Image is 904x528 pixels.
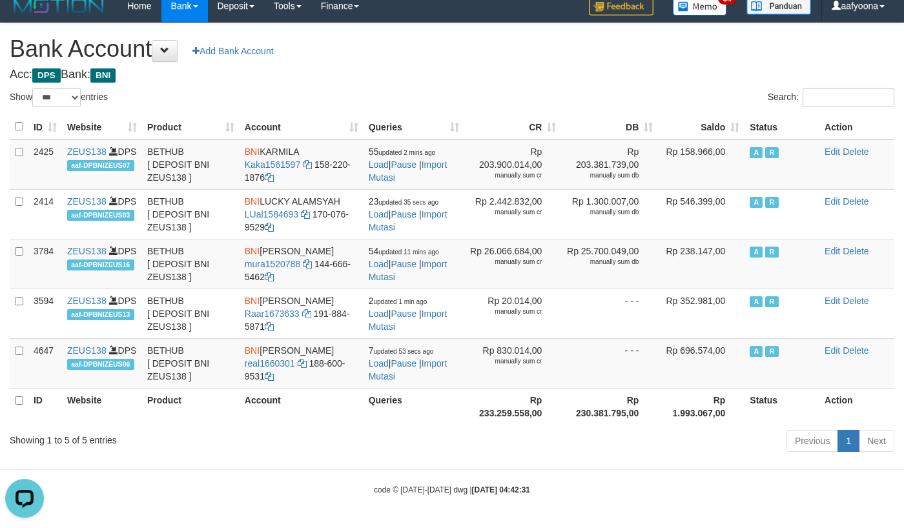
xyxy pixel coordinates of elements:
td: 3784 [28,239,62,289]
a: Import Mutasi [369,358,447,381]
div: manually sum cr [469,171,542,180]
button: Open LiveChat chat widget [5,5,44,44]
td: [PERSON_NAME] 188-600-9531 [240,338,364,388]
span: Running [765,296,778,307]
a: ZEUS138 [67,246,107,256]
span: aaf-DPBNIZEUS06 [67,359,134,370]
a: Copy 1918845871 to clipboard [265,321,274,332]
span: updated 53 secs ago [373,348,433,355]
small: code © [DATE]-[DATE] dwg | [374,485,530,494]
a: Edit [825,196,840,207]
a: Delete [843,246,868,256]
a: Pause [391,309,416,319]
span: Running [765,197,778,208]
a: Import Mutasi [369,209,447,232]
a: LUal1584693 [245,209,298,219]
td: Rp 203.381.739,00 [561,139,658,190]
a: ZEUS138 [67,345,107,356]
a: Delete [843,345,868,356]
td: Rp 238.147,00 [658,239,745,289]
span: Active [750,346,763,357]
span: updated 2 mins ago [378,149,435,156]
td: 2425 [28,139,62,190]
th: Product [142,388,240,425]
a: mura1520788 [245,259,300,269]
a: 1 [837,430,859,452]
a: ZEUS138 [67,296,107,306]
a: ZEUS138 [67,147,107,157]
th: Website: activate to sort column ascending [62,114,142,139]
a: Delete [843,196,868,207]
th: Status [745,114,819,139]
label: Search: [768,88,894,107]
td: Rp 203.900.014,00 [464,139,561,190]
th: CR: activate to sort column ascending [464,114,561,139]
td: KARMILA 158-220-1876 [240,139,364,190]
select: Showentries [32,88,81,107]
th: Website [62,388,142,425]
a: Pause [391,358,416,369]
a: Pause [391,259,416,269]
span: Active [750,296,763,307]
th: Queries: activate to sort column ascending [364,114,465,139]
span: | | [369,196,447,232]
a: Import Mutasi [369,259,447,282]
h4: Acc: Bank: [10,68,894,81]
td: Rp 696.574,00 [658,338,745,388]
td: [PERSON_NAME] 191-884-5871 [240,289,364,338]
a: Copy 1886009531 to clipboard [265,371,274,381]
td: BETHUB [ DEPOSIT BNI ZEUS138 ] [142,189,240,239]
span: BNI [245,196,260,207]
td: DPS [62,139,142,190]
a: Copy mura1520788 to clipboard [303,259,312,269]
a: Copy real1660301 to clipboard [298,358,307,369]
a: real1660301 [245,358,295,369]
th: ID: activate to sort column ascending [28,114,62,139]
th: Account [240,388,364,425]
span: 23 [369,196,438,207]
span: BNI [245,246,260,256]
td: 4647 [28,338,62,388]
td: Rp 20.014,00 [464,289,561,338]
a: Load [369,159,389,170]
label: Show entries [10,88,108,107]
span: | | [369,296,447,332]
a: Import Mutasi [369,159,447,183]
div: manually sum cr [469,357,542,366]
div: manually sum cr [469,307,542,316]
span: aaf-DPBNIZEUS03 [67,210,134,221]
div: manually sum db [566,171,639,180]
div: manually sum cr [469,208,542,217]
td: Rp 830.014,00 [464,338,561,388]
td: LUCKY ALAMSYAH 170-076-9529 [240,189,364,239]
a: Copy 1446665462 to clipboard [265,272,274,282]
th: Saldo: activate to sort column ascending [658,114,745,139]
a: Load [369,209,389,219]
span: Running [765,147,778,158]
span: updated 11 mins ago [378,249,438,256]
th: Account: activate to sort column ascending [240,114,364,139]
a: Next [859,430,894,452]
a: Copy 1700769529 to clipboard [265,222,274,232]
th: Action [819,114,894,139]
div: Showing 1 to 5 of 5 entries [10,429,367,447]
span: 7 [369,345,434,356]
td: DPS [62,338,142,388]
span: BNI [245,345,260,356]
td: DPS [62,289,142,338]
td: - - - [561,289,658,338]
a: Load [369,309,389,319]
span: updated 35 secs ago [378,199,438,206]
a: Copy 1582201876 to clipboard [265,172,274,183]
a: Copy Kaka1561597 to clipboard [303,159,312,170]
span: aaf-DPBNIZEUS16 [67,259,134,270]
td: BETHUB [ DEPOSIT BNI ZEUS138 ] [142,289,240,338]
span: 55 [369,147,435,157]
span: Active [750,247,763,258]
td: Rp 1.300.007,00 [561,189,658,239]
a: Kaka1561597 [245,159,300,170]
a: ZEUS138 [67,196,107,207]
td: [PERSON_NAME] 144-666-5462 [240,239,364,289]
th: Rp 233.259.558,00 [464,388,561,425]
input: Search: [803,88,894,107]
